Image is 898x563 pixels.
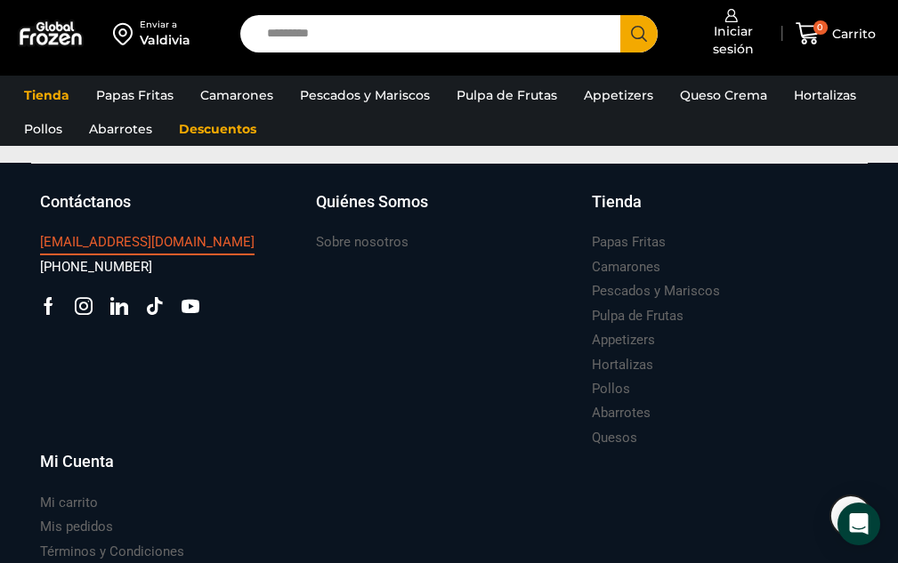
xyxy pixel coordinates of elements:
[592,190,850,231] a: Tienda
[592,255,660,279] a: Camarones
[40,515,113,539] a: Mis pedidos
[316,190,574,231] a: Quiénes Somos
[592,258,660,277] h3: Camarones
[828,25,876,43] span: Carrito
[592,230,666,254] a: Papas Fritas
[592,282,720,301] h3: Pescados y Mariscos
[592,401,651,425] a: Abarrotes
[316,233,409,252] h3: Sobre nosotros
[170,112,265,146] a: Descuentos
[15,112,71,146] a: Pollos
[40,233,255,252] h3: [EMAIL_ADDRESS][DOMAIN_NAME]
[140,19,190,31] div: Enviar a
[689,22,773,58] span: Iniciar sesión
[592,328,655,352] a: Appetizers
[592,356,653,374] h3: Hortalizas
[575,78,662,112] a: Appetizers
[592,377,630,401] a: Pollos
[592,426,637,450] a: Quesos
[592,353,653,377] a: Hortalizas
[40,450,114,473] h3: Mi Cuenta
[592,190,642,213] h3: Tienda
[592,307,684,326] h3: Pulpa de Frutas
[113,19,140,49] img: address-field-icon.svg
[40,450,298,491] a: Mi Cuenta
[40,518,113,536] h3: Mis pedidos
[191,78,282,112] a: Camarones
[785,78,865,112] a: Hortalizas
[140,31,190,49] div: Valdivia
[620,15,658,52] button: Search button
[40,543,184,561] h3: Términos y Condiciones
[592,380,630,398] h3: Pollos
[592,404,651,422] h3: Abarrotes
[592,429,637,447] h3: Quesos
[291,78,439,112] a: Pescados y Mariscos
[316,190,428,213] h3: Quiénes Somos
[40,190,131,213] h3: Contáctanos
[87,78,182,112] a: Papas Fritas
[316,230,409,254] a: Sobre nosotros
[592,331,655,350] h3: Appetizers
[592,279,720,303] a: Pescados y Mariscos
[40,190,298,231] a: Contáctanos
[592,233,666,252] h3: Papas Fritas
[40,258,152,277] h3: [PHONE_NUMBER]
[40,230,255,254] a: [EMAIL_ADDRESS][DOMAIN_NAME]
[671,78,776,112] a: Queso Crema
[80,112,161,146] a: Abarrotes
[40,494,98,512] h3: Mi carrito
[837,503,880,545] div: Open Intercom Messenger
[15,78,78,112] a: Tienda
[40,255,152,279] a: [PHONE_NUMBER]
[791,12,880,54] a: 0 Carrito
[592,304,684,328] a: Pulpa de Frutas
[813,20,828,35] span: 0
[40,491,98,515] a: Mi carrito
[448,78,566,112] a: Pulpa de Frutas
